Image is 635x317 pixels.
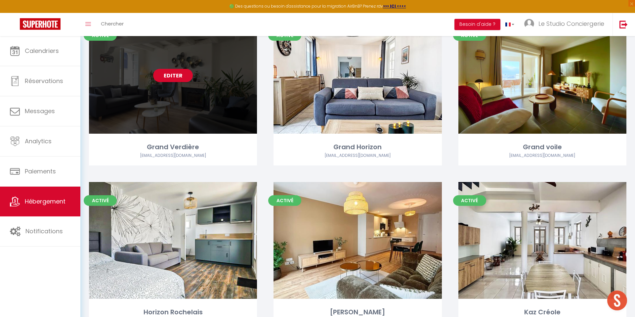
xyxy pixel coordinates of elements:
button: Besoin d'aide ? [454,19,500,30]
div: v 4.0.25 [19,11,32,16]
img: logo_orange.svg [11,11,16,16]
span: Hébergement [25,197,65,205]
span: Notifications [25,227,63,235]
img: tab_keywords_by_traffic_grey.svg [75,38,80,44]
a: Chercher [96,13,129,36]
img: tab_domain_overview_orange.svg [27,38,32,44]
div: Airbnb [89,153,257,159]
span: Calendriers [25,47,59,55]
div: Domaine: [DOMAIN_NAME] [17,17,75,23]
img: Super Booking [20,18,61,30]
span: Chercher [101,20,124,27]
div: Grand Verdière [89,142,257,152]
span: Réservations [25,77,63,85]
img: ... [524,19,534,29]
span: Activé [453,195,486,206]
a: ... Le Studio Conciergerie [519,13,613,36]
a: >>> ICI <<<< [383,3,406,9]
span: Activé [268,195,301,206]
a: Editer [153,69,193,82]
img: website_grey.svg [11,17,16,23]
div: Airbnb [274,153,442,159]
div: Mots-clés [82,39,101,43]
div: Airbnb [458,153,626,159]
img: logout [619,20,628,28]
div: Ouvrir le chat [607,291,627,310]
span: Le Studio Conciergerie [538,20,604,28]
span: Activé [84,195,117,206]
div: Grand voile [458,142,626,152]
div: Domaine [34,39,51,43]
div: Grand Horizon [274,142,442,152]
span: Paiements [25,167,56,175]
span: Analytics [25,137,52,145]
span: Messages [25,107,55,115]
